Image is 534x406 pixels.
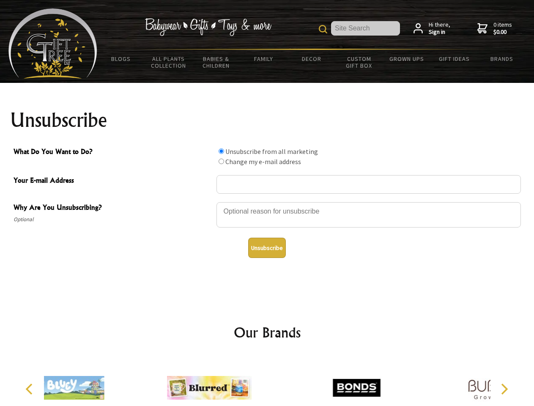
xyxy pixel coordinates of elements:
[97,50,145,68] a: BLOGS
[145,50,193,74] a: All Plants Collection
[21,380,40,398] button: Previous
[17,322,518,343] h2: Our Brands
[493,28,512,36] strong: $0.00
[14,202,212,214] span: Why Are You Unsubscribing?
[216,175,521,194] input: Your E-mail Address
[14,214,212,225] span: Optional
[319,25,327,33] img: product search
[192,50,240,74] a: Babies & Children
[493,21,512,36] span: 0 items
[225,157,301,166] label: Change my e-mail address
[225,147,318,156] label: Unsubscribe from all marketing
[335,50,383,74] a: Custom Gift Box
[240,50,288,68] a: Family
[248,238,286,258] button: Unsubscribe
[430,50,478,68] a: Gift Ideas
[14,146,212,159] span: What Do You Want to Do?
[288,50,335,68] a: Decor
[495,380,513,398] button: Next
[429,21,450,36] span: Hi there,
[429,28,450,36] strong: Sign in
[8,8,97,79] img: Babyware - Gifts - Toys and more...
[414,21,450,36] a: Hi there,Sign in
[219,159,224,164] input: What Do You Want to Do?
[216,202,521,228] textarea: Why Are You Unsubscribing?
[219,148,224,154] input: What Do You Want to Do?
[145,18,271,36] img: Babywear - Gifts - Toys & more
[331,21,400,36] input: Site Search
[383,50,430,68] a: Grown Ups
[477,21,512,36] a: 0 items$0.00
[10,110,524,130] h1: Unsubscribe
[14,175,212,187] span: Your E-mail Address
[478,50,526,68] a: Brands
